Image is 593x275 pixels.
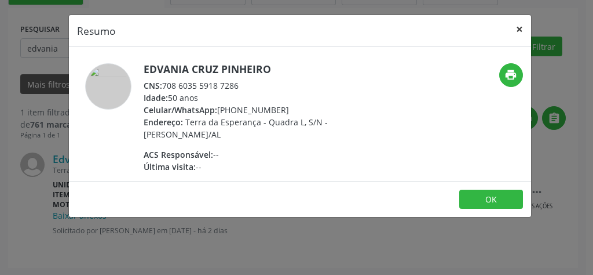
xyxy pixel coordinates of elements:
span: Idade: [144,92,168,103]
div: 50 anos [144,92,369,104]
button: OK [459,190,523,209]
span: Endereço: [144,117,183,128]
button: print [499,63,523,87]
span: Última visita: [144,161,196,172]
span: ACS Responsável: [144,149,213,160]
span: Celular/WhatsApp: [144,104,217,115]
span: CNS: [144,80,162,91]
img: accompaniment [85,63,131,110]
button: Close [508,15,531,44]
div: -- [144,161,369,173]
h5: Resumo [77,23,116,38]
div: [PHONE_NUMBER] [144,104,369,116]
span: Terra da Esperança - Quadra L, S/N - [PERSON_NAME]/AL [144,117,328,140]
div: 708 6035 5918 7286 [144,79,369,92]
div: -- [144,149,369,161]
h5: Edvania Cruz Pinheiro [144,63,369,75]
i: print [504,68,517,81]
